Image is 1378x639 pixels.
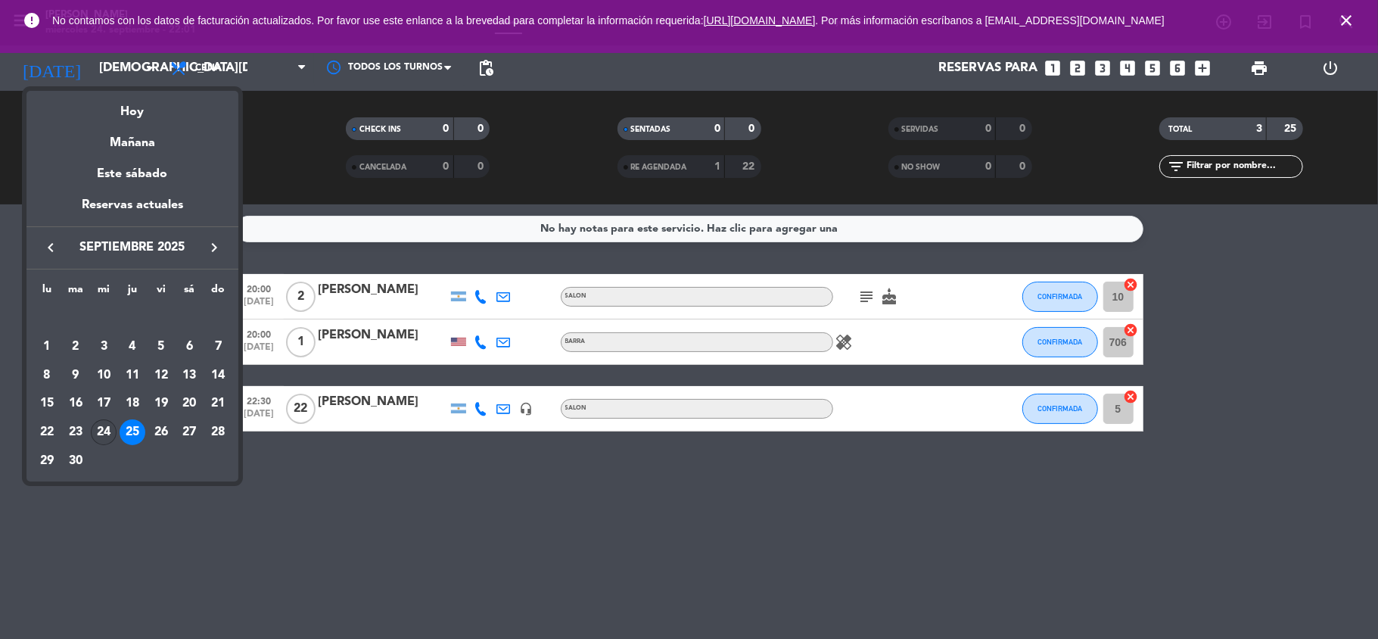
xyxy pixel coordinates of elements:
[63,419,89,445] div: 23
[26,153,238,195] div: Este sábado
[148,334,174,360] div: 5
[42,238,60,257] i: keyboard_arrow_left
[204,281,232,304] th: domingo
[176,332,204,361] td: 6 de septiembre de 2025
[176,281,204,304] th: sábado
[118,332,147,361] td: 4 de septiembre de 2025
[204,389,232,418] td: 21 de septiembre de 2025
[33,304,232,332] td: SEP.
[205,419,231,445] div: 28
[176,391,202,416] div: 20
[33,332,61,361] td: 1 de septiembre de 2025
[61,361,90,390] td: 9 de septiembre de 2025
[204,361,232,390] td: 14 de septiembre de 2025
[89,418,118,447] td: 24 de septiembre de 2025
[89,361,118,390] td: 10 de septiembre de 2025
[176,419,202,445] div: 27
[176,418,204,447] td: 27 de septiembre de 2025
[147,389,176,418] td: 19 de septiembre de 2025
[33,418,61,447] td: 22 de septiembre de 2025
[91,391,117,416] div: 17
[204,332,232,361] td: 7 de septiembre de 2025
[63,334,89,360] div: 2
[33,447,61,475] td: 29 de septiembre de 2025
[34,391,60,416] div: 15
[148,391,174,416] div: 19
[118,281,147,304] th: jueves
[176,361,204,390] td: 13 de septiembre de 2025
[91,419,117,445] div: 24
[118,389,147,418] td: 18 de septiembre de 2025
[61,447,90,475] td: 30 de septiembre de 2025
[205,363,231,388] div: 14
[204,418,232,447] td: 28 de septiembre de 2025
[91,334,117,360] div: 3
[89,332,118,361] td: 3 de septiembre de 2025
[118,418,147,447] td: 25 de septiembre de 2025
[176,363,202,388] div: 13
[61,418,90,447] td: 23 de septiembre de 2025
[176,389,204,418] td: 20 de septiembre de 2025
[118,361,147,390] td: 11 de septiembre de 2025
[34,334,60,360] div: 1
[120,391,145,416] div: 18
[26,91,238,122] div: Hoy
[147,332,176,361] td: 5 de septiembre de 2025
[64,238,201,257] span: septiembre 2025
[26,195,238,226] div: Reservas actuales
[91,363,117,388] div: 10
[26,122,238,153] div: Mañana
[147,361,176,390] td: 12 de septiembre de 2025
[201,238,228,257] button: keyboard_arrow_right
[61,332,90,361] td: 2 de septiembre de 2025
[63,363,89,388] div: 9
[205,334,231,360] div: 7
[148,419,174,445] div: 26
[63,448,89,474] div: 30
[120,419,145,445] div: 25
[147,418,176,447] td: 26 de septiembre de 2025
[89,281,118,304] th: miércoles
[37,238,64,257] button: keyboard_arrow_left
[34,448,60,474] div: 29
[33,389,61,418] td: 15 de septiembre de 2025
[205,391,231,416] div: 21
[120,363,145,388] div: 11
[63,391,89,416] div: 16
[148,363,174,388] div: 12
[120,334,145,360] div: 4
[147,281,176,304] th: viernes
[61,281,90,304] th: martes
[61,389,90,418] td: 16 de septiembre de 2025
[205,238,223,257] i: keyboard_arrow_right
[89,389,118,418] td: 17 de septiembre de 2025
[34,363,60,388] div: 8
[33,281,61,304] th: lunes
[33,361,61,390] td: 8 de septiembre de 2025
[176,334,202,360] div: 6
[34,419,60,445] div: 22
